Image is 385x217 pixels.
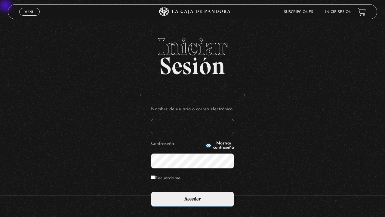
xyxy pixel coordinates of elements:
span: Cerrar [23,15,37,19]
label: Contraseña [151,140,204,149]
button: Mostrar contraseña [205,141,234,150]
a: Inicie sesión [325,10,352,14]
h2: Sesión [8,35,377,73]
span: Mostrar contraseña [213,141,234,150]
label: Nombre de usuario o correo electrónico [151,105,234,114]
input: Acceder [151,192,234,207]
a: View your shopping cart [358,8,366,16]
span: Iniciar [8,35,377,59]
a: Suscripciones [284,10,313,14]
input: Recuérdame [151,175,155,179]
label: Recuérdame [151,174,180,183]
span: Menu [24,10,34,14]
